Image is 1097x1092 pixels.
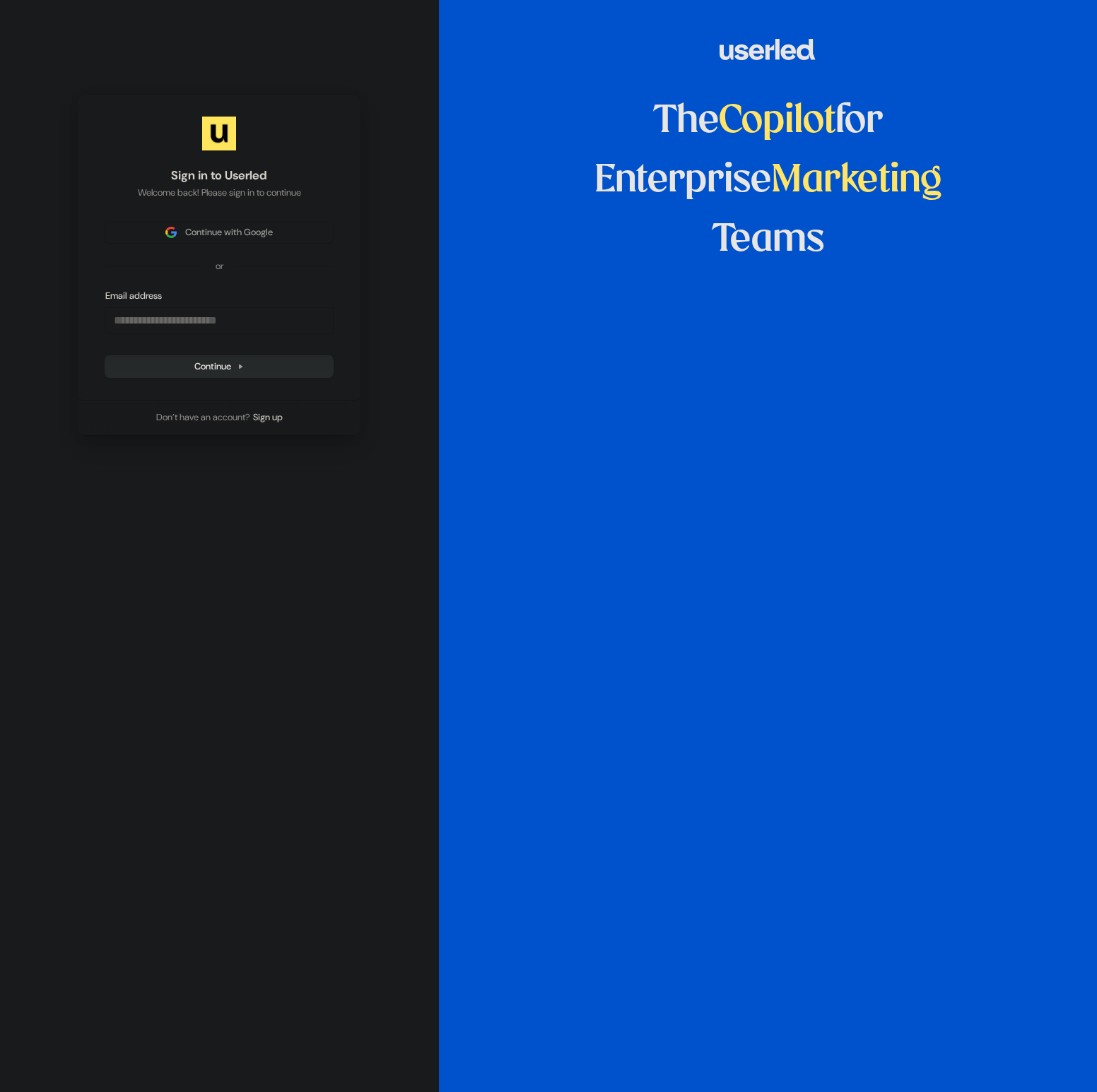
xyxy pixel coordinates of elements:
[165,227,177,238] img: Sign in with Google
[253,411,283,424] a: Sign up
[185,226,273,239] span: Continue with Google
[202,117,236,150] img: Userled
[105,356,333,377] button: Continue
[105,167,333,184] h1: Sign in to Userled
[156,411,250,424] span: Don’t have an account?
[194,360,244,373] span: Continue
[547,92,989,270] h1: The for Enterprise Teams
[105,222,333,243] button: Sign in with GoogleContinue with Google
[105,186,333,199] p: Welcome back! Please sign in to continue
[771,162,942,199] span: Marketing
[719,103,835,140] span: Copilot
[216,260,223,273] p: or
[105,290,162,302] label: Email address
